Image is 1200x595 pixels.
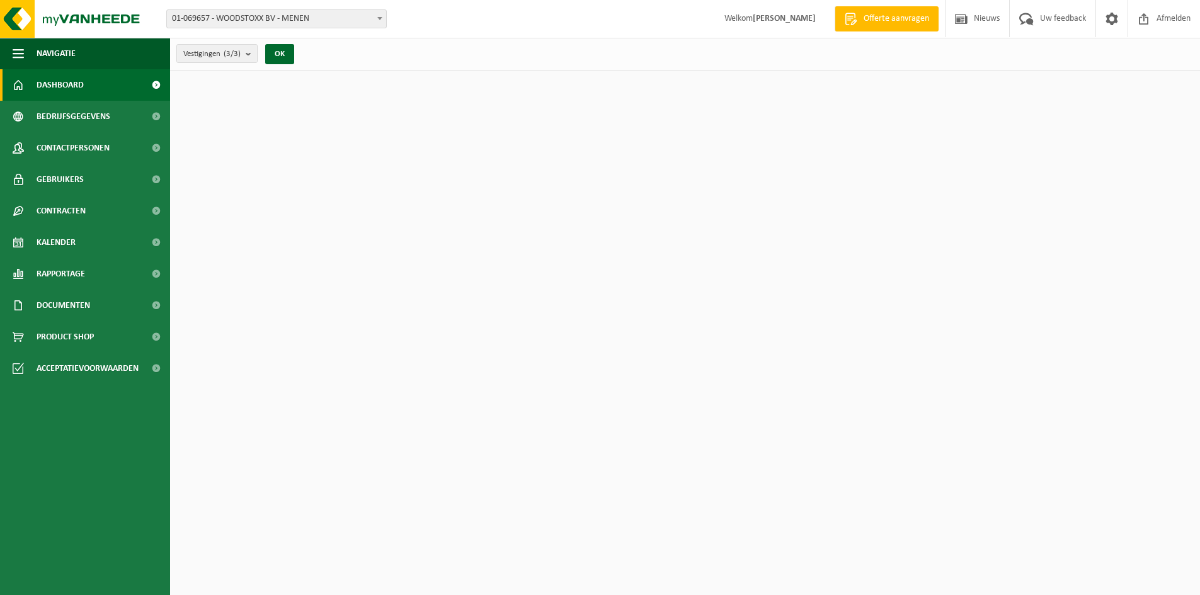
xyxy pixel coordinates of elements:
[37,164,84,195] span: Gebruikers
[37,353,139,384] span: Acceptatievoorwaarden
[835,6,939,31] a: Offerte aanvragen
[265,44,294,64] button: OK
[167,10,386,28] span: 01-069657 - WOODSTOXX BV - MENEN
[224,50,241,58] count: (3/3)
[37,101,110,132] span: Bedrijfsgegevens
[37,69,84,101] span: Dashboard
[860,13,932,25] span: Offerte aanvragen
[37,38,76,69] span: Navigatie
[37,195,86,227] span: Contracten
[37,321,94,353] span: Product Shop
[183,45,241,64] span: Vestigingen
[37,258,85,290] span: Rapportage
[166,9,387,28] span: 01-069657 - WOODSTOXX BV - MENEN
[753,14,816,23] strong: [PERSON_NAME]
[37,132,110,164] span: Contactpersonen
[37,227,76,258] span: Kalender
[176,44,258,63] button: Vestigingen(3/3)
[37,290,90,321] span: Documenten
